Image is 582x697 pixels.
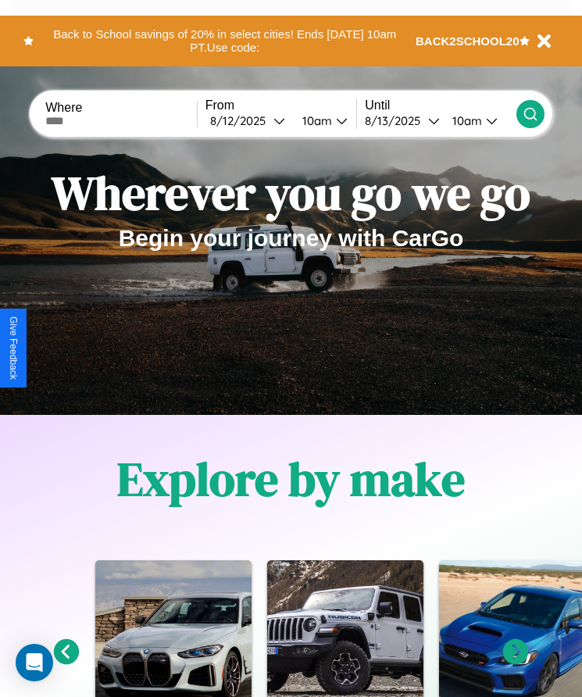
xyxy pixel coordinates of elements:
[16,644,53,681] div: Open Intercom Messenger
[117,447,465,511] h1: Explore by make
[445,113,486,128] div: 10am
[210,113,273,128] div: 8 / 12 / 2025
[295,113,336,128] div: 10am
[440,113,516,129] button: 10am
[365,113,428,128] div: 8 / 13 / 2025
[290,113,357,129] button: 10am
[416,34,520,48] b: BACK2SCHOOL20
[34,23,416,59] button: Back to School savings of 20% in select cities! Ends [DATE] 10am PT.Use code:
[205,98,357,113] label: From
[205,113,290,129] button: 8/12/2025
[8,316,19,380] div: Give Feedback
[365,98,516,113] label: Until
[45,101,197,115] label: Where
